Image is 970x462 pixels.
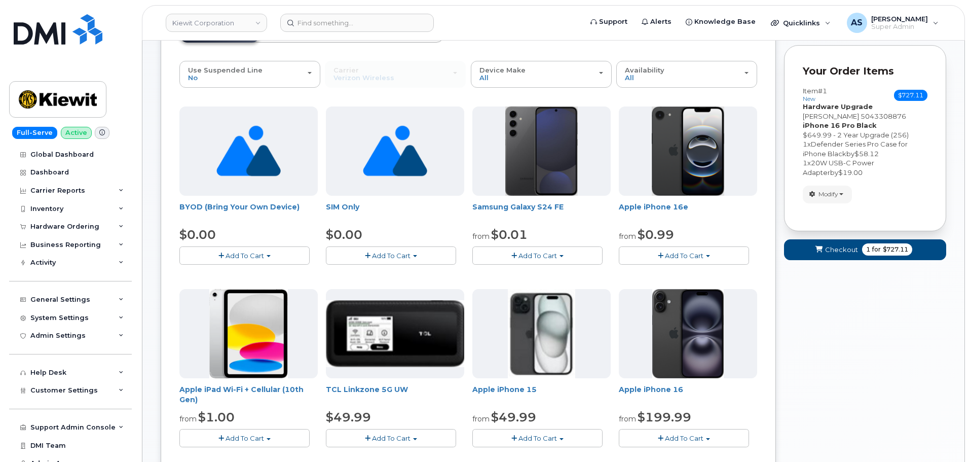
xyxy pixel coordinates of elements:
span: 5043308876 [861,112,906,120]
span: Modify [818,190,838,199]
a: Apple iPhone 16e [619,202,688,211]
span: $49.99 [491,410,536,424]
small: from [472,232,490,241]
div: Quicklinks [764,13,838,33]
small: from [179,414,197,423]
span: [PERSON_NAME] [871,15,928,23]
span: No [188,74,198,82]
img: no_image_found-2caef05468ed5679b831cfe6fc140e25e0c280774317ffc20a367ab7fd17291e.png [363,106,427,196]
span: Add To Cart [518,252,557,260]
div: TCL Linkzone 5G UW [326,384,464,405]
span: #1 [818,87,827,95]
span: $58.12 [854,150,879,158]
span: 1 [866,245,870,254]
div: Alexander Strull [840,13,946,33]
a: Apple iPhone 15 [472,385,537,394]
small: new [803,95,815,102]
span: Add To Cart [518,434,557,442]
span: Add To Cart [665,252,703,260]
span: $0.99 [638,227,674,242]
a: Apple iPad Wi-Fi + Cellular (10th Gen) [179,385,304,404]
span: Defender Series Pro Case for iPhone Black [803,140,908,158]
span: Add To Cart [372,434,411,442]
div: Apple iPhone 16e [619,202,757,222]
small: from [619,232,636,241]
button: Add To Cart [179,429,310,447]
a: Apple iPhone 16 [619,385,683,394]
span: [PERSON_NAME] [803,112,859,120]
button: Add To Cart [472,246,603,264]
div: BYOD (Bring Your Own Device) [179,202,318,222]
span: Knowledge Base [694,17,756,27]
span: $0.01 [491,227,528,242]
div: Apple iPhone 15 [472,384,611,405]
div: x by [803,158,927,177]
a: Samsung Galaxy S24 FE [472,202,564,211]
span: Add To Cart [226,252,264,260]
a: Alerts [635,12,679,32]
div: $649.99 - 2 Year Upgrade (256) [803,130,927,140]
span: Device Make [479,66,526,74]
button: Add To Cart [326,246,456,264]
img: iphone_16_plus.png [652,289,724,378]
span: $19.00 [838,168,863,176]
button: Availability All [616,61,757,87]
small: from [472,414,490,423]
span: $727.11 [883,245,908,254]
p: Your Order Items [803,64,927,79]
span: Add To Cart [665,434,703,442]
span: All [625,74,634,82]
a: TCL Linkzone 5G UW [326,385,408,394]
a: Kiewit Corporation [166,14,267,32]
span: Super Admin [871,23,928,31]
a: Knowledge Base [679,12,763,32]
button: Add To Cart [326,429,456,447]
strong: Black [856,121,877,129]
span: Checkout [825,245,858,255]
button: Checkout 1 for $727.11 [784,239,946,260]
strong: Hardware Upgrade [803,102,873,111]
strong: iPhone 16 Pro [803,121,855,129]
span: Alerts [650,17,671,27]
span: 1 [803,159,807,167]
span: Add To Cart [372,252,411,260]
button: Add To Cart [619,246,749,264]
div: Samsung Galaxy S24 FE [472,202,611,222]
span: $1.00 [198,410,235,424]
button: Add To Cart [619,429,749,447]
img: no_image_found-2caef05468ed5679b831cfe6fc140e25e0c280774317ffc20a367ab7fd17291e.png [216,106,281,196]
span: 20W USB-C Power Adapter [803,159,874,176]
span: $0.00 [326,227,362,242]
span: $0.00 [179,227,216,242]
span: All [479,74,489,82]
span: $199.99 [638,410,691,424]
div: Apple iPhone 16 [619,384,757,405]
div: SIM Only [326,202,464,222]
button: Device Make All [471,61,612,87]
h3: Item [803,87,827,102]
a: SIM Only [326,202,359,211]
button: Add To Cart [179,246,310,264]
span: Quicklinks [783,19,820,27]
span: $49.99 [326,410,371,424]
span: for [870,245,883,254]
span: Availability [625,66,664,74]
span: $727.11 [894,90,927,101]
small: from [619,414,636,423]
img: linkzone5g.png [326,300,464,367]
input: Find something... [280,14,434,32]
a: BYOD (Bring Your Own Device) [179,202,300,211]
button: Add To Cart [472,429,603,447]
button: Use Suspended Line No [179,61,320,87]
span: 1 [803,140,807,148]
img: s24FE.jpg [505,106,578,196]
span: Add To Cart [226,434,264,442]
img: iphone15.jpg [508,289,575,378]
img: iphone16e.png [652,106,725,196]
span: Use Suspended Line [188,66,263,74]
div: Apple iPad Wi-Fi + Cellular (10th Gen) [179,384,318,405]
img: ipad10thgen.png [209,289,288,378]
a: Support [583,12,635,32]
div: x by [803,139,927,158]
span: Support [599,17,627,27]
